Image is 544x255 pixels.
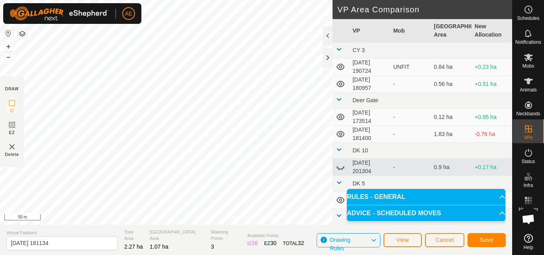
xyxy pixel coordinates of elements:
td: +0.17 ha [472,159,512,176]
td: [DATE] 190724 [349,58,390,76]
td: [DATE] 181400 [349,126,390,143]
span: CY 3 [352,47,365,53]
div: IZ [247,239,258,247]
div: - [393,163,427,171]
div: DRAW [5,86,19,92]
img: Gallagher Logo [10,6,109,21]
td: 0.84 ha [431,58,472,76]
button: View [384,233,422,247]
span: 1.07 ha [150,243,168,250]
div: - [393,130,427,138]
td: [DATE] 174644 [349,225,390,242]
span: Delete [5,152,19,158]
div: - [393,80,427,88]
button: Reset Map [4,29,13,38]
a: Help [513,231,544,253]
span: IZ [10,108,14,114]
span: 2.27 ha [124,243,143,250]
span: Deer Gate [352,97,378,103]
td: +1.05 ha [472,225,512,242]
button: – [4,52,13,62]
span: 30 [270,240,277,246]
span: DK 5 [352,180,365,187]
button: + [4,42,13,51]
h2: VP Area Comparison [337,5,512,14]
td: 0.02 ha [431,225,472,242]
span: RULES - GENERAL [347,194,405,200]
td: +0.95 ha [472,109,512,126]
th: Mob [390,19,431,43]
span: Notifications [515,40,541,45]
div: Open chat [517,207,540,231]
td: 0.12 ha [431,109,472,126]
td: 0.9 ha [431,159,472,176]
span: Status [521,159,535,164]
span: Drawing Rules [330,237,350,251]
span: Mobs [522,64,534,68]
span: ADVICE - SCHEDULED MOVES [347,210,441,216]
span: Animals [520,88,537,92]
span: [GEOGRAPHIC_DATA] Area [150,229,204,242]
a: Contact Us [264,214,288,222]
span: 3 [211,243,214,250]
span: Save [480,237,493,243]
span: Help [523,245,533,250]
td: [DATE] 180957 [349,76,390,93]
button: Save [468,233,506,247]
div: - [393,113,427,121]
span: AE [125,10,133,18]
span: Virtual Paddock [6,230,118,236]
td: [DATE] 201304 [349,159,390,176]
button: Map Layers [18,29,27,39]
span: Cancel [435,237,454,243]
span: 16 [252,240,258,246]
span: DK 10 [352,147,368,154]
span: Heatmap [519,207,538,212]
span: Infra [523,183,533,188]
span: Total Area [124,229,143,242]
span: Schedules [517,16,539,21]
th: [GEOGRAPHIC_DATA] Area [431,19,472,43]
th: VP [349,19,390,43]
span: 32 [298,240,304,246]
a: Privacy Policy [225,214,254,222]
td: 0.56 ha [431,76,472,93]
td: 1.83 ha [431,126,472,143]
button: Cancel [425,233,464,247]
td: -0.76 ha [472,126,512,143]
p-accordion-header: ADVICE - SCHEDULED MOVES [347,205,505,221]
img: VP [7,142,17,152]
div: EZ [264,239,276,247]
p-accordion-header: RULES - GENERAL [347,189,505,205]
div: UNFIT [393,63,427,71]
span: VPs [524,135,532,140]
td: +0.51 ha [472,76,512,93]
span: EZ [9,130,15,136]
div: TOTAL [283,239,304,247]
span: Available Points [247,232,304,239]
td: [DATE] 173514 [349,109,390,126]
span: Watering Points [211,229,241,242]
th: New Allocation [472,19,512,43]
span: Neckbands [516,111,540,116]
span: View [396,237,409,243]
td: +0.23 ha [472,58,512,76]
